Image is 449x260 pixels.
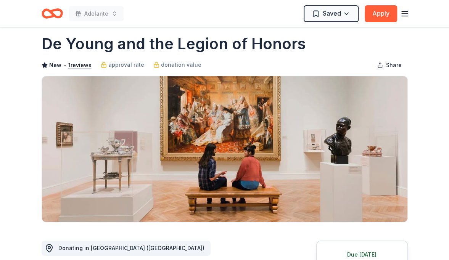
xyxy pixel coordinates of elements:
button: Apply [365,5,397,22]
a: Home [42,5,63,22]
span: Share [386,61,402,70]
h1: De Young and the Legion of Honors [42,33,306,55]
button: Saved [304,5,359,22]
button: 1reviews [68,61,92,70]
span: New [49,61,61,70]
span: donation value [161,60,201,69]
span: approval rate [108,60,144,69]
span: Saved [323,8,341,18]
span: Donating in [GEOGRAPHIC_DATA] ([GEOGRAPHIC_DATA]) [58,245,204,251]
span: Adelante [84,9,108,18]
button: Adelante [69,6,124,21]
a: approval rate [101,60,144,69]
span: • [63,62,66,68]
div: Due [DATE] [326,250,398,259]
a: donation value [153,60,201,69]
button: Share [371,58,408,73]
img: Image for De Young and the Legion of Honors [42,76,407,222]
